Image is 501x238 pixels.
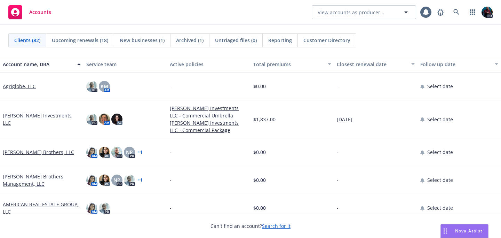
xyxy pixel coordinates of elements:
[170,204,172,212] span: -
[138,150,143,154] a: + 1
[3,61,73,68] div: Account name, DBA
[337,83,339,90] span: -
[455,228,483,234] span: Nova Assist
[253,176,266,184] span: $0.00
[99,114,110,125] img: photo
[253,61,324,68] div: Total premiums
[337,116,352,123] span: [DATE]
[427,204,453,212] span: Select date
[337,148,339,156] span: -
[138,178,143,182] a: + 1
[441,224,450,238] div: Drag to move
[250,56,334,72] button: Total premiums
[427,83,453,90] span: Select date
[86,81,97,92] img: photo
[268,37,292,44] span: Reporting
[3,173,81,187] a: [PERSON_NAME] Brothers Management, LLC
[3,112,81,126] a: [PERSON_NAME] Investments LLC
[3,83,36,90] a: Agriglobe, LLC
[170,119,248,134] a: [PERSON_NAME] Investments LLC - Commercial Package
[417,56,501,72] button: Follow up date
[170,83,172,90] span: -
[111,147,122,158] img: photo
[312,5,416,19] button: View accounts as producer...
[253,116,276,123] span: $1,837.00
[427,176,453,184] span: Select date
[262,223,291,229] a: Search for it
[101,83,108,90] span: KM
[450,5,463,19] a: Search
[210,222,291,230] span: Can't find an account?
[120,37,165,44] span: New businesses (1)
[176,37,204,44] span: Archived (1)
[113,176,120,184] span: NP
[253,83,266,90] span: $0.00
[3,201,81,215] a: AMERICAN REAL ESTATE GROUP, LLC
[86,147,97,158] img: photo
[124,175,135,186] img: photo
[303,37,350,44] span: Customer Directory
[440,224,488,238] button: Nova Assist
[334,56,417,72] button: Closest renewal date
[170,61,248,68] div: Active policies
[434,5,447,19] a: Report a Bug
[14,37,40,44] span: Clients (82)
[86,202,97,214] img: photo
[170,148,172,156] span: -
[170,176,172,184] span: -
[167,56,250,72] button: Active policies
[420,61,491,68] div: Follow up date
[6,2,54,22] a: Accounts
[29,9,51,15] span: Accounts
[3,148,74,156] a: [PERSON_NAME] Brothers, LLC
[318,9,384,16] span: View accounts as producer...
[337,61,407,68] div: Closest renewal date
[337,204,339,212] span: -
[466,5,479,19] a: Switch app
[86,175,97,186] img: photo
[86,61,164,68] div: Service team
[427,116,453,123] span: Select date
[99,147,110,158] img: photo
[337,176,339,184] span: -
[215,37,257,44] span: Untriaged files (0)
[253,204,266,212] span: $0.00
[99,175,110,186] img: photo
[253,148,266,156] span: $0.00
[86,114,97,125] img: photo
[427,148,453,156] span: Select date
[83,56,167,72] button: Service team
[52,37,108,44] span: Upcoming renewals (18)
[170,105,248,119] a: [PERSON_NAME] Investments LLC - Commercial Umbrella
[111,114,122,125] img: photo
[126,148,133,156] span: NP
[482,7,493,18] img: photo
[99,202,110,214] img: photo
